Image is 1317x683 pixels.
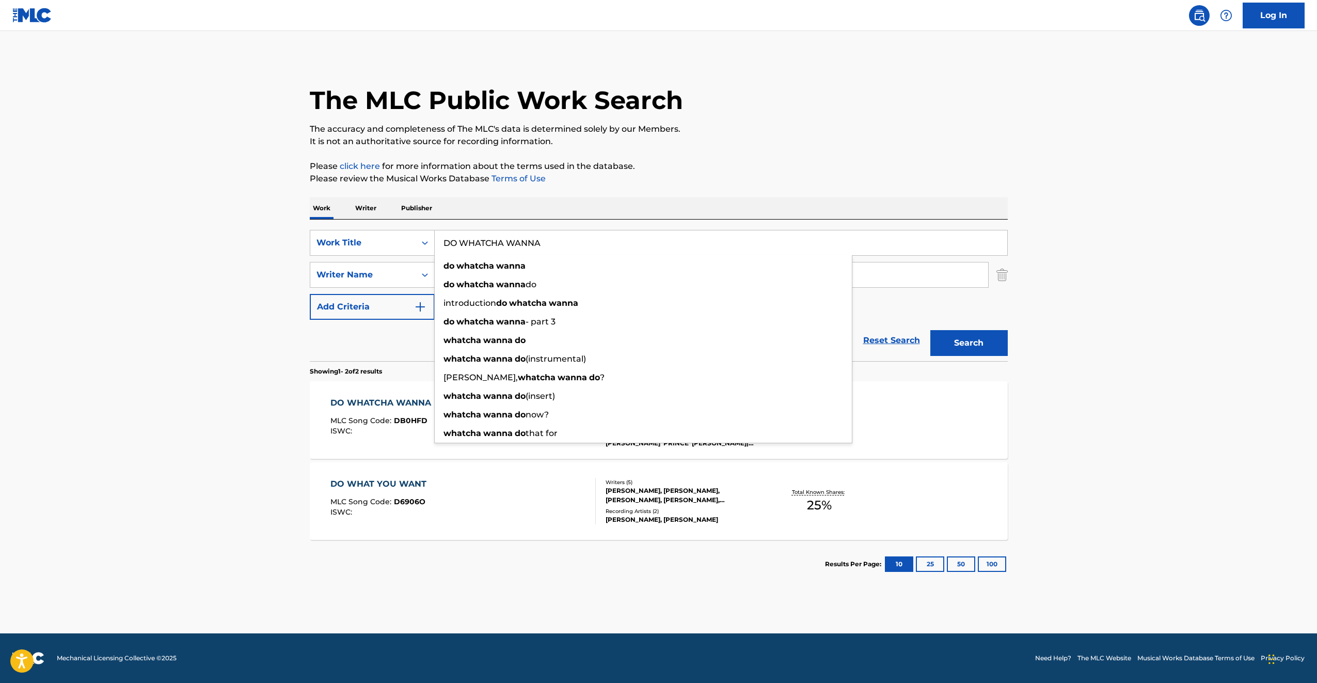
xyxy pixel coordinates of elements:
[483,335,513,345] strong: wanna
[1220,9,1232,22] img: help
[330,416,394,425] span: MLC Song Code :
[310,173,1008,185] p: Please review the Musical Works Database
[398,197,435,219] p: Publisher
[414,301,426,313] img: 9d2ae6d4665cec9f34b9.svg
[518,372,556,382] strong: whatcha
[1216,5,1236,26] div: Help
[12,8,52,23] img: MLC Logo
[456,280,494,289] strong: whatcha
[1077,654,1131,663] a: The MLC Website
[456,317,494,327] strong: whatcha
[807,496,832,515] span: 25 %
[1193,9,1205,22] img: search
[526,354,586,364] span: (instrumental)
[515,335,526,345] strong: do
[330,426,355,436] span: ISWC :
[606,515,761,524] div: [PERSON_NAME], [PERSON_NAME]
[57,654,177,663] span: Mechanical Licensing Collective © 2025
[825,560,884,569] p: Results Per Page:
[443,335,481,345] strong: whatcha
[443,428,481,438] strong: whatcha
[12,652,44,664] img: logo
[978,556,1006,572] button: 100
[483,391,513,401] strong: wanna
[930,330,1008,356] button: Search
[1137,654,1255,663] a: Musical Works Database Terms of Use
[443,354,481,364] strong: whatcha
[515,391,526,401] strong: do
[330,497,394,506] span: MLC Song Code :
[496,298,507,308] strong: do
[330,507,355,517] span: ISWC :
[496,261,526,271] strong: wanna
[316,237,409,249] div: Work Title
[509,298,547,308] strong: whatcha
[885,556,913,572] button: 10
[515,428,526,438] strong: do
[443,317,454,327] strong: do
[549,298,578,308] strong: wanna
[1243,3,1305,28] a: Log In
[443,280,454,289] strong: do
[330,478,432,490] div: DO WHAT YOU WANT
[1035,654,1071,663] a: Need Help?
[526,391,555,401] span: (insert)
[1189,5,1210,26] a: Public Search
[996,262,1008,288] img: Delete Criterion
[483,354,513,364] strong: wanna
[310,367,382,376] p: Showing 1 - 2 of 2 results
[394,497,425,506] span: D6906O
[1268,644,1275,675] div: Drag
[483,428,513,438] strong: wanna
[340,161,380,171] a: click here
[515,354,526,364] strong: do
[606,507,761,515] div: Recording Artists ( 2 )
[858,329,925,352] a: Reset Search
[310,197,334,219] p: Work
[443,372,518,382] span: [PERSON_NAME],
[443,410,481,420] strong: whatcha
[310,230,1008,361] form: Search Form
[916,556,944,572] button: 25
[1261,654,1305,663] a: Privacy Policy
[310,160,1008,173] p: Please for more information about the terms used in the database.
[606,486,761,505] div: [PERSON_NAME], [PERSON_NAME], [PERSON_NAME], [PERSON_NAME], [PERSON_NAME]
[526,410,549,420] span: now?
[330,397,436,409] div: DO WHATCHA WANNA
[394,416,427,425] span: DB0HFD
[526,317,556,327] span: - part 3
[483,410,513,420] strong: wanna
[606,478,761,486] div: Writers ( 5 )
[558,372,587,382] strong: wanna
[489,174,546,183] a: Terms of Use
[443,391,481,401] strong: whatcha
[515,410,526,420] strong: do
[310,462,1008,540] a: DO WHAT YOU WANTMLC Song Code:D6906OISWC:Writers (5)[PERSON_NAME], [PERSON_NAME], [PERSON_NAME], ...
[310,135,1008,148] p: It is not an authoritative source for recording information.
[526,280,536,289] span: do
[526,428,558,438] span: that for
[352,197,379,219] p: Writer
[443,261,454,271] strong: do
[792,488,847,496] p: Total Known Shares:
[947,556,975,572] button: 50
[310,294,435,320] button: Add Criteria
[589,372,600,382] strong: do
[310,123,1008,135] p: The accuracy and completeness of The MLC's data is determined solely by our Members.
[496,317,526,327] strong: wanna
[496,280,526,289] strong: wanna
[310,381,1008,459] a: DO WHATCHA WANNAMLC Song Code:DB0HFDISWC:Writers (3)[PERSON_NAME], [PERSON_NAME], [PERSON_NAME]Re...
[456,261,494,271] strong: whatcha
[443,298,496,308] span: introduction
[310,85,683,116] h1: The MLC Public Work Search
[1265,633,1317,683] iframe: Chat Widget
[316,269,409,281] div: Writer Name
[600,372,605,382] span: ?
